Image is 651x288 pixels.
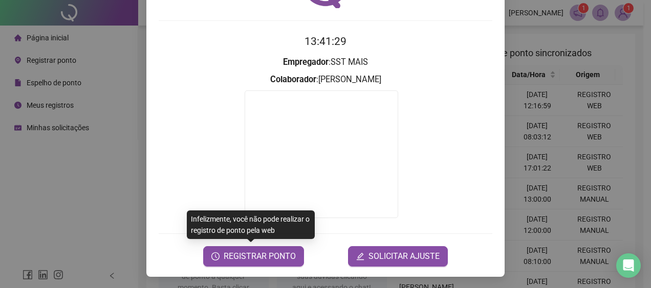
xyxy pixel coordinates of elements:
[159,73,492,86] h3: : [PERSON_NAME]
[187,210,315,239] div: Infelizmente, você não pode realizar o registro de ponto pela web
[224,250,296,262] span: REGISTRAR PONTO
[305,35,346,47] time: 13:41:29
[368,250,440,262] span: SOLICITAR AJUSTE
[159,56,492,69] h3: : SST MAIS
[211,252,220,260] span: clock-circle
[283,57,329,67] strong: Empregador
[616,253,641,278] div: Open Intercom Messenger
[203,246,304,267] button: REGISTRAR PONTO
[270,75,316,84] strong: Colaborador
[356,252,364,260] span: edit
[348,246,448,267] button: editSOLICITAR AJUSTE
